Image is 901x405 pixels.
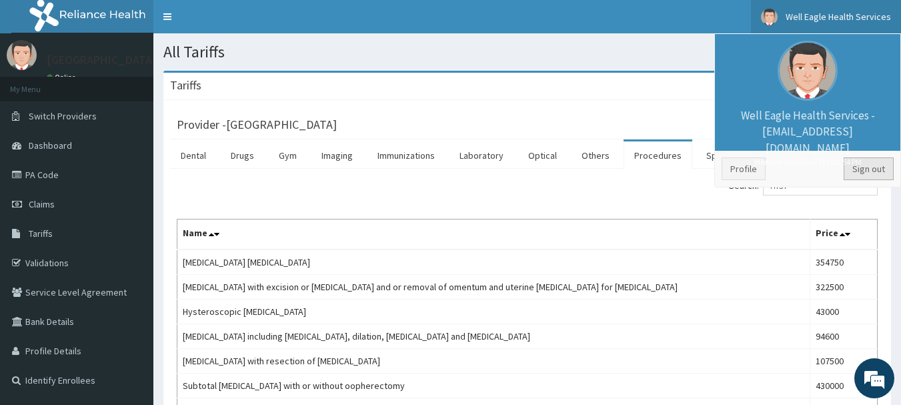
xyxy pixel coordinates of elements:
[47,73,79,82] a: Online
[844,157,894,180] a: Sign out
[177,374,810,398] td: Subtotal [MEDICAL_DATA] with or without oopherectomy
[163,43,891,61] h1: All Tariffs
[69,75,224,92] div: Chat with us now
[810,300,877,324] td: 43000
[268,141,307,169] a: Gym
[29,228,53,240] span: Tariffs
[77,119,184,254] span: We're online!
[47,54,157,66] p: [GEOGRAPHIC_DATA]
[170,79,201,91] h3: Tariffs
[722,156,894,167] small: Member since [DATE] 6:52:54 PM
[810,275,877,300] td: 322500
[722,107,894,167] p: Well Eagle Health Services - [EMAIL_ADDRESS][DOMAIN_NAME]
[786,11,891,23] span: Well Eagle Health Services
[778,41,838,101] img: User Image
[177,275,810,300] td: [MEDICAL_DATA] with excision or [MEDICAL_DATA] and or removal of omentum and uterine [MEDICAL_DAT...
[177,349,810,374] td: [MEDICAL_DATA] with resection of [MEDICAL_DATA]
[177,250,810,275] td: [MEDICAL_DATA] [MEDICAL_DATA]
[696,141,732,169] a: Spa
[177,220,810,250] th: Name
[170,141,217,169] a: Dental
[7,40,37,70] img: User Image
[571,141,620,169] a: Others
[624,141,692,169] a: Procedures
[219,7,251,39] div: Minimize live chat window
[810,324,877,349] td: 94600
[810,374,877,398] td: 430000
[177,119,337,131] h3: Provider - [GEOGRAPHIC_DATA]
[810,250,877,275] td: 354750
[311,141,363,169] a: Imaging
[177,300,810,324] td: Hysteroscopic [MEDICAL_DATA]
[25,67,54,100] img: d_794563401_company_1708531726252_794563401
[367,141,445,169] a: Immunizations
[518,141,568,169] a: Optical
[29,110,97,122] span: Switch Providers
[449,141,514,169] a: Laboratory
[761,9,778,25] img: User Image
[810,349,877,374] td: 107500
[29,139,72,151] span: Dashboard
[177,324,810,349] td: [MEDICAL_DATA] including [MEDICAL_DATA], dilation, [MEDICAL_DATA] and [MEDICAL_DATA]
[722,157,766,180] a: Profile
[7,266,254,313] textarea: Type your message and hit 'Enter'
[810,220,877,250] th: Price
[29,198,55,210] span: Claims
[220,141,265,169] a: Drugs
